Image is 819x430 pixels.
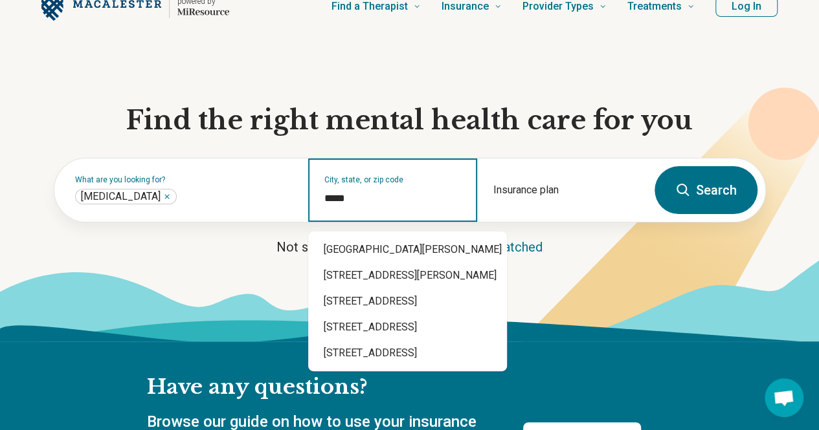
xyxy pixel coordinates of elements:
[75,176,293,184] label: What are you looking for?
[308,237,507,263] div: [GEOGRAPHIC_DATA][PERSON_NAME]
[308,314,507,340] div: [STREET_ADDRESS]
[81,190,161,203] span: [MEDICAL_DATA]
[75,189,177,204] div: Psychiatrist
[765,378,803,417] div: Open chat
[308,263,507,288] div: [STREET_ADDRESS][PERSON_NAME]
[308,340,507,366] div: [STREET_ADDRESS]
[308,231,507,371] div: Suggestions
[163,193,171,200] button: Psychiatrist
[655,166,757,214] button: Search
[54,103,766,137] h1: Find the right mental health care for you
[308,288,507,314] div: [STREET_ADDRESS]
[54,238,766,256] p: Not sure what you’re looking for?
[147,374,641,401] h2: Have any questions?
